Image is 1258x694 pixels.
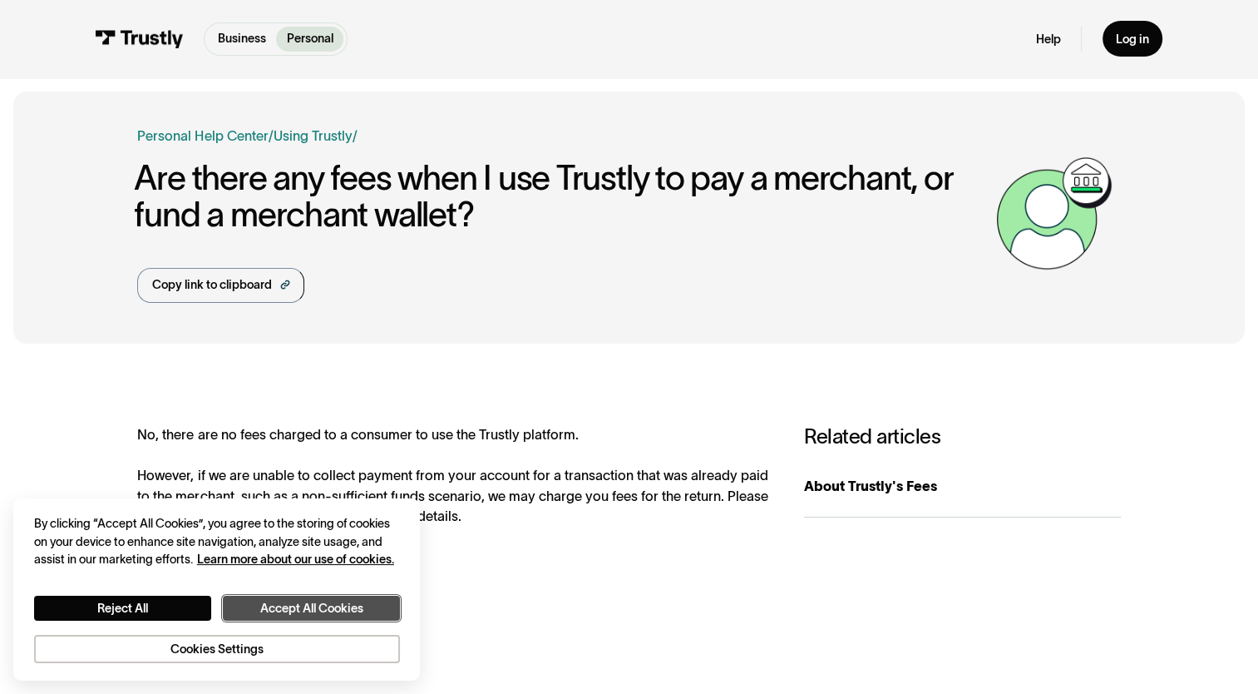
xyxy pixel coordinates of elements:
div: Log in [1116,32,1149,47]
div: No, there are no fees charged to a consumer to use the Trustly platform. However, if we are unabl... [137,424,770,526]
p: Business [218,30,266,47]
h1: Are there any fees when I use Trustly to pay a merchant, or fund a merchant wallet? [134,160,987,235]
img: Trustly Logo [96,30,184,48]
div: By clicking “Accept All Cookies”, you agree to the storing of cookies on your device to enhance s... [34,515,400,568]
a: Log in [1103,21,1163,57]
div: Cookie banner [13,498,420,681]
div: Privacy [34,515,400,663]
div: Was this article helpful? [137,615,733,635]
a: Help [1036,32,1061,47]
button: Cookies Settings [34,635,400,664]
a: Personal Help Center [137,126,268,146]
button: Accept All Cookies [223,596,400,622]
div: / [352,126,357,146]
div: Copy link to clipboard [152,276,272,294]
h3: Related articles [804,424,1120,449]
div: About Trustly's Fees [804,476,1120,496]
a: Copy link to clipboard [137,268,304,303]
a: More information about your privacy, opens in a new tab [197,553,394,566]
a: Using Trustly [273,128,352,143]
a: Business [208,27,276,52]
a: Personal [276,27,343,52]
button: Reject All [34,596,211,622]
div: / [268,126,273,146]
p: Personal [287,30,333,47]
a: About Trustly's Fees [804,456,1120,518]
